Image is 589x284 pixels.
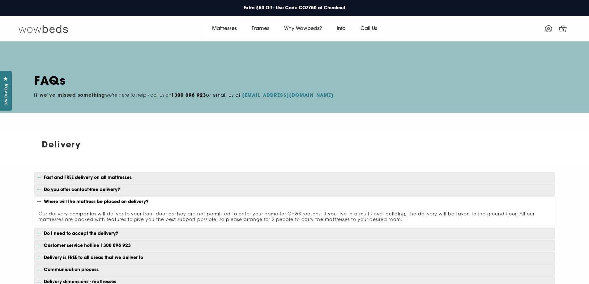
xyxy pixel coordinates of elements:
[34,207,555,227] div: Our delivery companies will deliver to your front door as they are not permitted to enter your ho...
[34,92,555,100] p: we're here to help - call us on
[241,2,348,15] a: Extra $50 Off - Use Code COZY50 at Checkout
[19,24,68,33] img: Wow Beds Logo
[34,76,66,87] strong: FAQs
[353,20,385,37] a: Call Us
[34,240,555,252] p: Customer service hotline 1300 096 923
[329,20,353,37] a: Info
[42,141,81,150] strong: Delivery
[242,93,334,98] strong: [EMAIL_ADDRESS][DOMAIN_NAME]
[34,228,555,239] p: Do I need to accept the delivery?
[560,27,566,33] span: 0
[171,93,206,98] a: 1300 096 923
[241,93,334,98] a: [EMAIL_ADDRESS][DOMAIN_NAME]
[34,93,105,98] strong: If we've missed something
[34,184,555,196] p: Do you offer contact-free delivery?
[34,196,555,207] p: Where will the mattress be placed on delivery?
[205,20,244,37] a: Mattresses
[555,21,570,36] a: 0
[34,172,555,184] p: Fast and FREE delivery on all mattresses
[206,93,334,98] span: or email us at
[244,20,277,37] a: Frames
[277,20,329,37] a: Why Wowbeds?
[2,84,10,106] span: Reviews
[34,264,555,276] p: Communication process
[34,252,555,264] p: Delivery is FREE to all areas that we deliver to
